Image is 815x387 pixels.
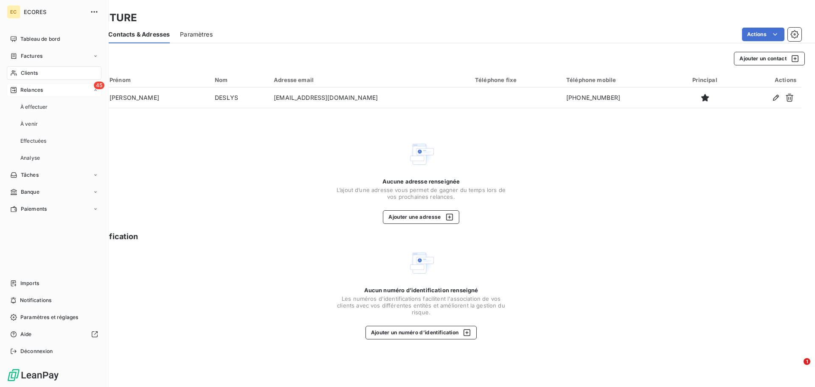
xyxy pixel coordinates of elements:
[210,88,269,108] td: DESLYS
[274,76,465,83] div: Adresse email
[21,205,47,213] span: Paiements
[20,137,47,145] span: Effectuées
[742,28,784,41] button: Actions
[20,331,32,338] span: Aide
[804,358,810,365] span: 1
[269,88,470,108] td: [EMAIL_ADDRESS][DOMAIN_NAME]
[21,52,42,60] span: Factures
[110,76,205,83] div: Prénom
[20,35,60,43] span: Tableau de bord
[382,178,460,185] span: Aucune adresse renseignée
[786,358,807,379] iframe: Intercom live chat
[7,5,20,19] div: EC
[108,30,170,39] span: Contacts & Adresses
[21,188,39,196] span: Banque
[21,69,38,77] span: Clients
[20,314,78,321] span: Paramètres et réglages
[21,171,39,179] span: Tâches
[566,76,669,83] div: Téléphone mobile
[20,103,48,111] span: À effectuer
[180,30,213,39] span: Paramètres
[734,52,805,65] button: Ajouter un contact
[20,86,43,94] span: Relances
[364,287,478,294] span: Aucun numéro d’identification renseigné
[7,368,59,382] img: Logo LeanPay
[20,120,38,128] span: À venir
[365,326,477,339] button: Ajouter un numéro d’identification
[407,141,435,168] img: Empty state
[24,8,85,15] span: ECORES
[383,210,459,224] button: Ajouter une adresse
[215,76,264,83] div: Nom
[561,88,674,108] td: [PHONE_NUMBER]
[20,297,51,304] span: Notifications
[407,249,435,277] img: Empty state
[20,347,53,355] span: Déconnexion
[741,76,796,83] div: Actions
[104,88,210,108] td: [PERSON_NAME]
[20,154,40,162] span: Analyse
[94,82,104,89] span: 45
[336,186,506,200] span: L’ajout d’une adresse vous permet de gagner du temps lors de vos prochaines relances.
[336,295,506,316] span: Les numéros d'identifications facilitent l'association de vos clients avec vos différentes entité...
[20,280,39,287] span: Imports
[679,76,731,83] div: Principal
[475,76,556,83] div: Téléphone fixe
[7,328,101,341] a: Aide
